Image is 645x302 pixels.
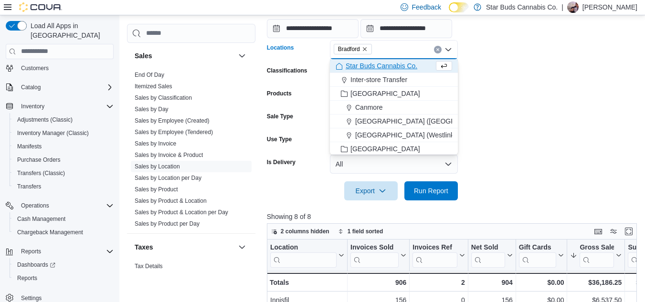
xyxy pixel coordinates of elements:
[267,67,307,74] label: Classifications
[135,128,213,136] span: Sales by Employee (Tendered)
[350,243,399,267] div: Invoices Sold
[17,229,83,236] span: Chargeback Management
[561,1,563,13] p: |
[135,71,164,79] span: End Of Day
[21,248,41,255] span: Reports
[444,46,452,53] button: Close list of options
[570,277,622,288] div: $36,186.25
[267,135,292,143] label: Use Type
[135,220,200,227] a: Sales by Product per Day
[27,21,114,40] span: Load All Apps in [GEOGRAPHIC_DATA]
[434,46,442,53] button: Clear input
[13,227,114,238] span: Chargeback Management
[330,115,458,128] button: [GEOGRAPHIC_DATA] ([GEOGRAPHIC_DATA])
[334,226,387,237] button: 1 field sorted
[519,243,557,252] div: Gift Cards
[267,158,296,166] label: Is Delivery
[135,117,210,125] span: Sales by Employee (Created)
[355,130,456,140] span: [GEOGRAPHIC_DATA] (Westlink)
[360,19,452,38] input: Press the down key to open a popover containing a calendar.
[10,212,117,226] button: Cash Management
[13,181,45,192] a: Transfers
[17,200,53,211] button: Operations
[350,277,406,288] div: 906
[135,129,213,135] a: Sales by Employee (Tendered)
[580,243,614,267] div: Gross Sales
[13,167,114,179] span: Transfers (Classic)
[471,243,505,267] div: Net Sold
[135,51,234,61] button: Sales
[135,262,163,270] span: Tax Details
[267,90,292,97] label: Products
[338,44,360,54] span: Bradford
[236,241,248,253] button: Taxes
[135,174,201,182] span: Sales by Location per Day
[135,209,228,216] a: Sales by Product & Location per Day
[580,243,614,252] div: Gross Sales
[350,243,406,267] button: Invoices Sold
[135,117,210,124] a: Sales by Employee (Created)
[350,181,392,200] span: Export
[13,114,76,125] a: Adjustments (Classic)
[623,226,634,237] button: Enter fullscreen
[13,167,69,179] a: Transfers (Classic)
[135,94,192,102] span: Sales by Classification
[486,1,558,13] p: Star Buds Cannabis Co.
[19,2,62,12] img: Cova
[10,180,117,193] button: Transfers
[404,181,458,200] button: Run Report
[519,243,564,267] button: Gift Cards
[412,243,465,267] button: Invoices Ref
[135,163,180,170] a: Sales by Location
[330,142,458,156] button: [GEOGRAPHIC_DATA]
[350,144,420,154] span: [GEOGRAPHIC_DATA]
[13,213,114,225] span: Cash Management
[17,101,114,112] span: Inventory
[17,82,114,93] span: Catalog
[135,94,192,101] a: Sales by Classification
[13,272,114,284] span: Reports
[13,141,45,152] a: Manifests
[348,228,383,235] span: 1 field sorted
[127,69,255,233] div: Sales
[13,141,114,152] span: Manifests
[330,155,458,174] button: All
[13,213,69,225] a: Cash Management
[519,277,564,288] div: $0.00
[17,129,89,137] span: Inventory Manager (Classic)
[13,181,114,192] span: Transfers
[127,260,255,287] div: Taxes
[350,89,420,98] span: [GEOGRAPHIC_DATA]
[330,128,458,142] button: [GEOGRAPHIC_DATA] (Westlink)
[135,186,178,193] a: Sales by Product
[330,59,458,73] button: Star Buds Cannabis Co.
[17,215,65,223] span: Cash Management
[17,169,65,177] span: Transfers (Classic)
[350,243,399,252] div: Invoices Sold
[135,105,169,113] span: Sales by Day
[21,83,41,91] span: Catalog
[17,62,53,74] a: Customers
[21,64,49,72] span: Customers
[334,44,372,54] span: Bradford
[135,83,172,90] a: Itemized Sales
[412,243,457,267] div: Invoices Ref
[355,103,383,112] span: Canmore
[330,87,458,101] button: [GEOGRAPHIC_DATA]
[17,274,37,282] span: Reports
[570,243,622,267] button: Gross Sales
[17,62,114,74] span: Customers
[2,61,117,75] button: Customers
[267,212,641,221] p: Showing 8 of 8
[135,242,153,252] h3: Taxes
[10,226,117,239] button: Chargeback Management
[344,181,398,200] button: Export
[13,127,93,139] a: Inventory Manager (Classic)
[13,259,59,271] a: Dashboards
[17,82,44,93] button: Catalog
[13,259,114,271] span: Dashboards
[267,226,333,237] button: 2 columns hidden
